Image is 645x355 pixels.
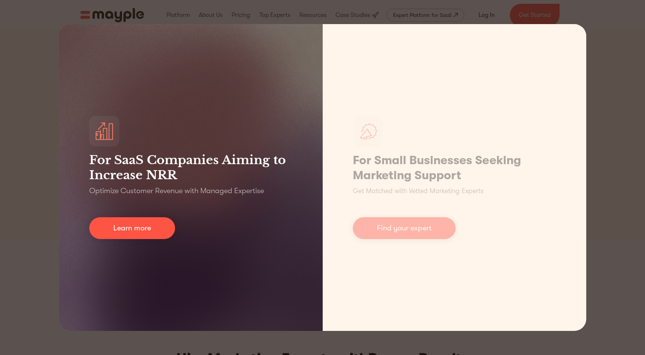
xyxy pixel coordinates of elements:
h1: For Small Businesses Seeking Marketing Support [353,153,556,183]
h3: For SaaS Companies Aiming to Increase NRR [89,152,293,183]
p: Get Matched with Vetted Marketing Experts [353,186,483,196]
a: Find your expert [353,217,456,239]
p: Optimize Customer Revenue with Managed Expertise [89,186,264,196]
a: Learn more [89,217,175,239]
